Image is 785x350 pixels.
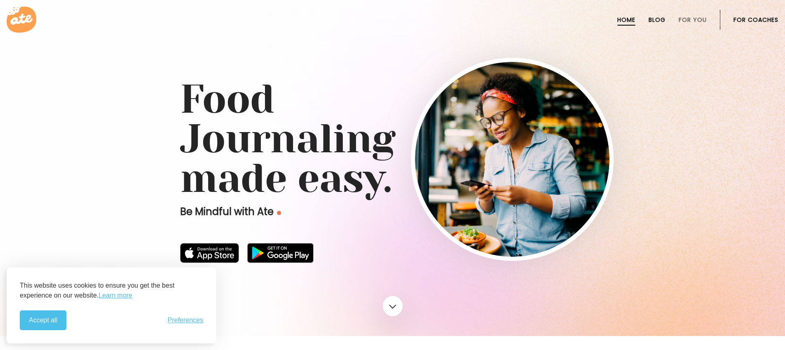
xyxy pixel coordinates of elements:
h1: Food Journaling made easy. [180,80,605,199]
a: For Coaches [733,17,778,23]
span: Preferences [168,317,203,324]
img: badge-download-google.png [247,243,314,263]
p: This website uses cookies to ensure you get the best experience on our website. [20,281,203,300]
img: home-hero-img-rounded.png [415,62,609,257]
a: Blog [649,17,665,23]
a: Home [617,17,635,23]
a: For You [679,17,707,23]
button: Accept all cookies [20,310,66,330]
button: Toggle preferences [168,317,203,324]
img: badge-download-apple.svg [180,243,239,263]
a: Learn more [98,291,132,300]
p: Be Mindful with Ate [180,205,411,218]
